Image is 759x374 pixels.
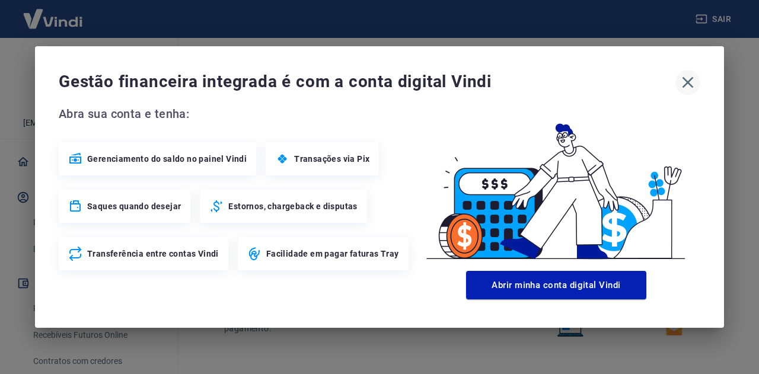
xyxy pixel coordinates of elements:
img: Good Billing [412,104,700,266]
span: Estornos, chargeback e disputas [228,200,357,212]
span: Transações via Pix [294,153,369,165]
button: Abrir minha conta digital Vindi [466,271,646,299]
span: Facilidade em pagar faturas Tray [266,248,399,260]
span: Gerenciamento do saldo no painel Vindi [87,153,247,165]
span: Abra sua conta e tenha: [59,104,412,123]
span: Gestão financeira integrada é com a conta digital Vindi [59,70,675,94]
span: Transferência entre contas Vindi [87,248,219,260]
span: Saques quando desejar [87,200,181,212]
